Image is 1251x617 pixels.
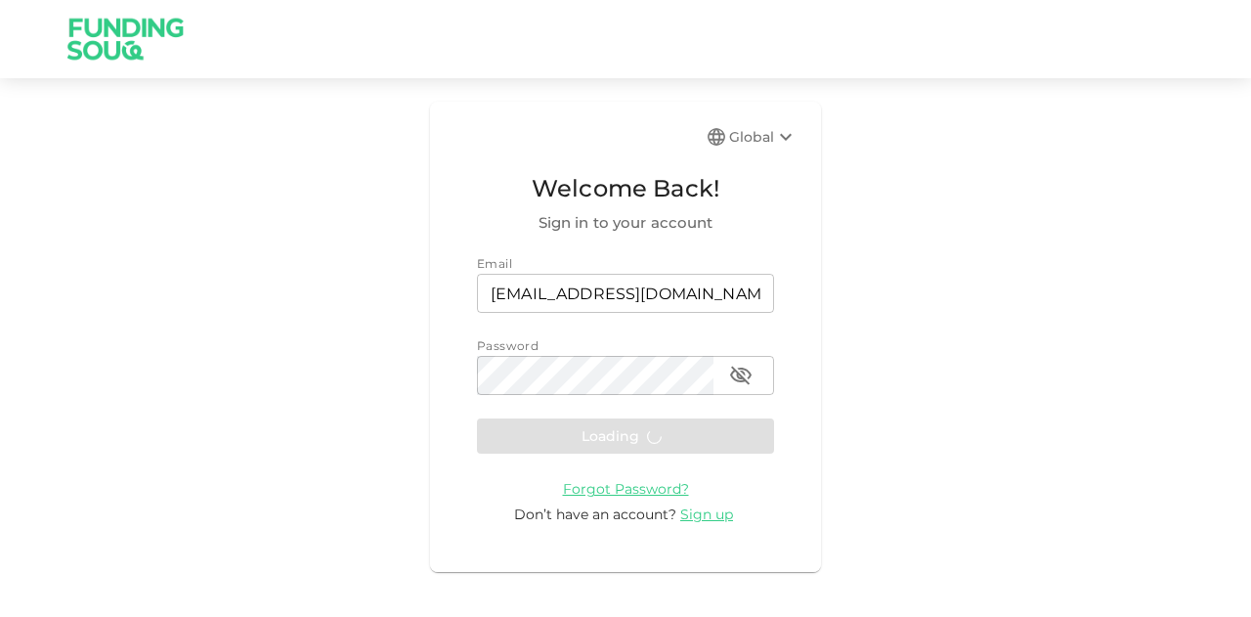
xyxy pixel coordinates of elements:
span: Welcome Back! [477,170,774,207]
span: Sign in to your account [477,211,774,235]
a: Forgot Password? [563,479,689,498]
div: Global [729,125,798,149]
span: Sign up [680,506,733,523]
span: Password [477,338,539,353]
span: Email [477,256,512,271]
span: Forgot Password? [563,480,689,498]
span: Don’t have an account? [514,506,676,523]
input: password [477,356,713,395]
input: email [477,274,774,313]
